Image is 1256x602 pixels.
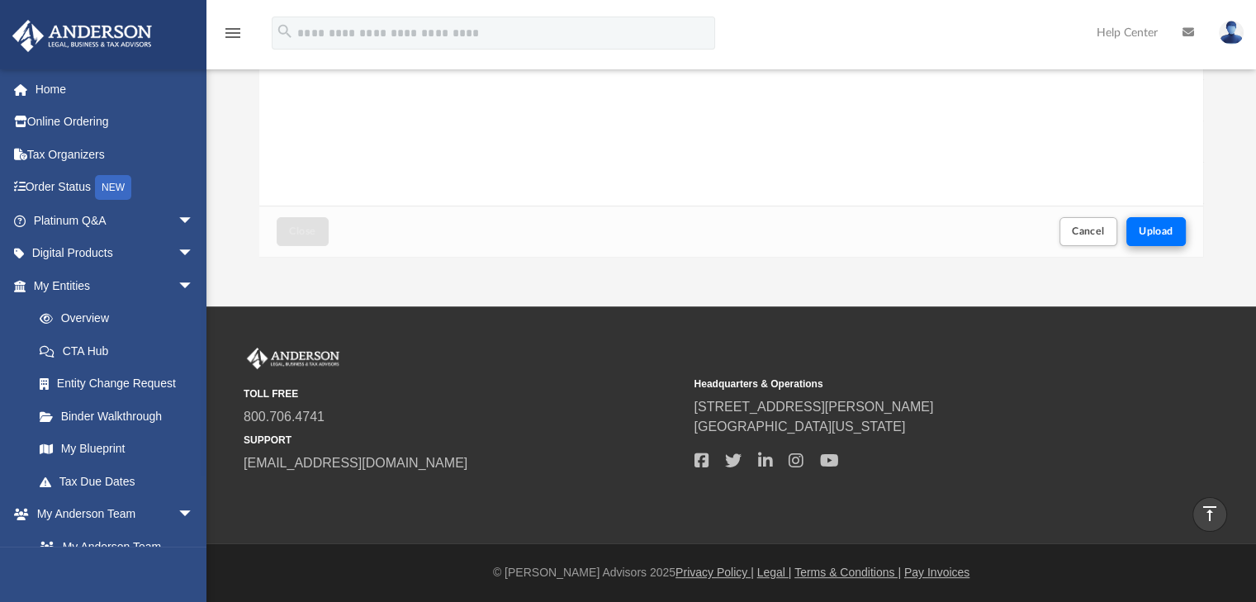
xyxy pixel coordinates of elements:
[1139,226,1173,236] span: Upload
[244,433,682,448] small: SUPPORT
[12,498,211,531] a: My Anderson Teamarrow_drop_down
[12,237,219,270] a: Digital Productsarrow_drop_down
[12,106,219,139] a: Online Ordering
[1219,21,1244,45] img: User Pic
[904,566,969,579] a: Pay Invoices
[694,377,1132,391] small: Headquarters & Operations
[276,22,294,40] i: search
[7,20,157,52] img: Anderson Advisors Platinum Portal
[178,204,211,238] span: arrow_drop_down
[1126,217,1186,246] button: Upload
[244,348,343,369] img: Anderson Advisors Platinum Portal
[277,217,328,246] button: Close
[23,400,219,433] a: Binder Walkthrough
[178,498,211,532] span: arrow_drop_down
[1192,497,1227,532] a: vertical_align_top
[694,400,933,414] a: [STREET_ADDRESS][PERSON_NAME]
[675,566,754,579] a: Privacy Policy |
[1059,217,1117,246] button: Cancel
[757,566,792,579] a: Legal |
[178,269,211,303] span: arrow_drop_down
[244,386,682,401] small: TOLL FREE
[244,410,325,424] a: 800.706.4741
[694,420,905,434] a: [GEOGRAPHIC_DATA][US_STATE]
[178,237,211,271] span: arrow_drop_down
[289,226,315,236] span: Close
[1072,226,1105,236] span: Cancel
[12,269,219,302] a: My Entitiesarrow_drop_down
[12,204,219,237] a: Platinum Q&Aarrow_drop_down
[23,530,202,563] a: My Anderson Team
[23,367,219,401] a: Entity Change Request
[206,564,1256,581] div: © [PERSON_NAME] Advisors 2025
[794,566,901,579] a: Terms & Conditions |
[244,456,467,470] a: [EMAIL_ADDRESS][DOMAIN_NAME]
[223,31,243,43] a: menu
[23,465,219,498] a: Tax Due Dates
[12,171,219,205] a: Order StatusNEW
[23,302,219,335] a: Overview
[23,334,219,367] a: CTA Hub
[95,175,131,200] div: NEW
[1200,504,1220,524] i: vertical_align_top
[12,138,219,171] a: Tax Organizers
[12,73,219,106] a: Home
[23,433,211,466] a: My Blueprint
[223,23,243,43] i: menu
